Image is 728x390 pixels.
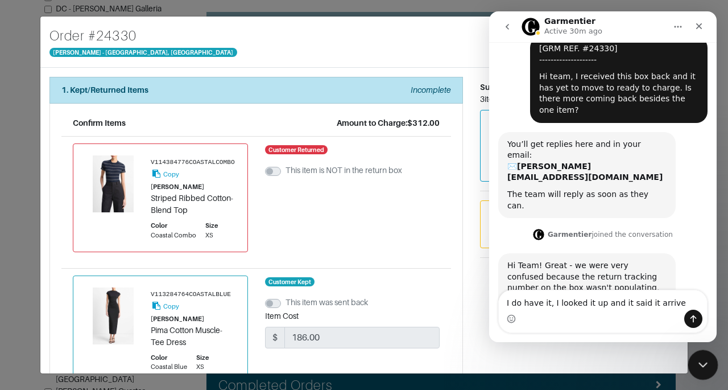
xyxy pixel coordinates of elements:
h4: Order # 24330 [49,26,237,46]
button: Copy [151,299,180,313]
div: Pima Cotton Muscle-Tee Dress [151,325,236,348]
div: Garmentier says… [9,242,218,336]
small: [PERSON_NAME] [151,183,204,190]
button: Copy [151,167,180,180]
iframe: Intercom live chat [688,350,718,380]
div: Amount to Charge: $312.00 [337,117,440,129]
strong: 1. Kept/Returned Items [61,85,148,95]
span: Customer Returned [265,145,328,154]
span: [PERSON_NAME] - [GEOGRAPHIC_DATA], [GEOGRAPHIC_DATA] [49,48,237,57]
img: Product [85,288,142,344]
div: Size [196,353,209,363]
label: This item was sent back [286,297,368,309]
small: [PERSON_NAME] [151,315,204,322]
button: Ask Garmentier About This Order [480,267,679,285]
div: Hi Team! Great - we were very confused because the return tracking number on the box wasn't popul... [9,242,187,311]
small: Copy [163,171,179,178]
span: $ [265,327,285,348]
div: Summary [480,81,679,93]
img: Product [85,155,142,212]
iframe: Intercom live chat [489,11,717,342]
span: Customer Kept [265,277,315,286]
div: Hi Team! Great - we were very confused because the return tracking number on the box wasn't popul... [18,249,177,305]
div: Confirm Items [73,117,126,129]
div: Color [151,353,187,363]
button: Send a message… [195,298,213,317]
em: Incomplete [411,85,451,95]
textarea: Message… [10,279,218,298]
div: XS [205,231,218,240]
div: 3 items [480,93,679,105]
div: Size [205,221,218,231]
div: XS [196,362,209,372]
small: Copy [163,303,179,310]
label: Item Cost [265,310,299,322]
div: Coastal Blue [151,362,187,372]
div: Coastal Combo [151,231,196,240]
label: This item is NOT in the return box [286,165,402,176]
button: Emoji picker [18,303,27,312]
div: Color [151,221,196,231]
div: Striped Ribbed Cotton-Blend Top [151,192,236,216]
small: V114384776COASTALCOMBO [151,159,235,166]
small: V113284764COASTALBLUE [151,291,231,298]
